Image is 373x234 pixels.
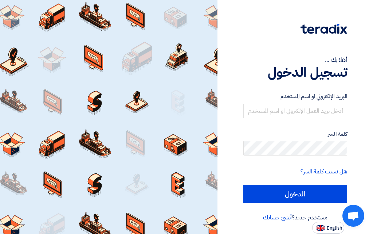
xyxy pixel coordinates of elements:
[301,167,347,176] a: هل نسيت كلمة السر؟
[301,24,347,34] img: Teradix logo
[342,205,364,227] div: Open chat
[243,104,347,118] input: أدخل بريد العمل الإلكتروني او اسم المستخدم الخاص بك ...
[243,213,347,222] div: مستخدم جديد؟
[243,64,347,80] h1: تسجيل الدخول
[243,92,347,101] label: البريد الإلكتروني او اسم المستخدم
[317,225,325,231] img: en-US.png
[263,213,292,222] a: أنشئ حسابك
[312,222,344,234] button: English
[243,130,347,138] label: كلمة السر
[327,226,342,231] span: English
[243,55,347,64] div: أهلا بك ...
[243,185,347,203] input: الدخول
